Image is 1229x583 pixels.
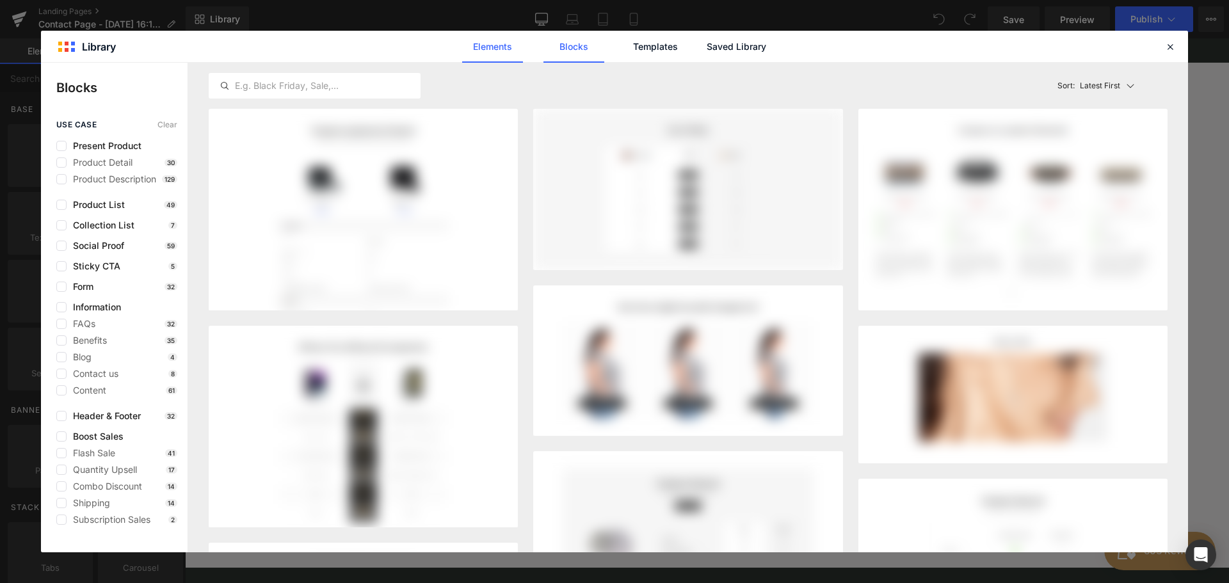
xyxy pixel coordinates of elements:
a: 605 Design & Apparel [485,37,559,90]
img: image [533,109,842,270]
p: or Drag & Drop elements from left sidebar [159,422,886,431]
summary: Search [170,49,198,77]
span: Collections [516,104,563,115]
p: 8 [168,370,177,378]
p: Start building your page [159,230,886,246]
img: image [209,326,518,540]
span: Form [67,282,93,292]
span: Contact us [67,369,118,379]
a: Collections [508,96,570,123]
span: Social Proof [67,241,124,251]
p: Latest First [1080,80,1120,92]
span: Present Product [67,141,141,151]
span: Sort: [1057,81,1075,90]
img: image [858,109,1168,314]
span: Subscription Sales [67,515,150,525]
button: Latest FirstSort:Latest First [1052,63,1168,109]
span: 605 Rewards [578,104,634,115]
a: Elements [462,31,523,63]
span: Boost Sales [67,431,124,442]
p: 4 [168,353,177,361]
span: Blog [67,352,92,362]
a: Blocks [543,31,604,63]
p: 129 [162,175,177,183]
p: 59 [165,242,177,250]
img: image [209,109,518,419]
p: 41 [165,449,177,457]
p: 30 [165,159,177,166]
span: Collection List [67,220,134,230]
a: Explore Template [465,387,580,412]
img: 605 Design & Apparel [490,42,554,84]
p: 17 [166,466,177,474]
iframe: Button to open loyalty program pop-up [919,493,1031,532]
a: Saved Library [706,31,767,63]
a: Home [403,96,443,123]
span: All Products [451,104,501,115]
p: 32 [165,283,177,291]
p: 5 [168,262,177,270]
span: Combo Discount [67,481,142,491]
span: FAQs [67,319,95,329]
span: Sticky CTA [67,261,120,271]
span: Clear [157,120,177,129]
span: use case [56,120,97,129]
a: 605 Rewards [570,96,642,123]
p: 32 [165,320,177,328]
span: Product Description [67,174,156,184]
span: Information [67,302,121,312]
a: Templates [625,31,686,63]
a: All Products [443,96,508,123]
span: Benefits [67,335,107,346]
p: 32 [165,412,177,420]
input: E.g. Black Friday, Sale,... [209,78,420,93]
div: Open Intercom Messenger [1185,539,1216,570]
p: 14 [165,483,177,490]
p: 35 [165,337,177,344]
p: 7 [168,221,177,229]
img: image [858,326,1168,463]
span: Header & Footer [67,411,141,421]
span: Shipping [67,498,110,508]
span: Flash Sale [67,448,115,458]
span: Quantity Upsell [67,465,137,475]
span: Content [67,385,106,395]
p: 61 [166,387,177,394]
img: image [533,285,842,435]
p: 49 [164,201,177,209]
span: Product List [67,200,125,210]
p: 14 [165,499,177,507]
p: 2 [168,516,177,523]
span: Product Detail [67,157,133,168]
span: Home [410,104,435,115]
span: Welcome to our store [474,4,570,19]
p: Blocks [56,78,188,97]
